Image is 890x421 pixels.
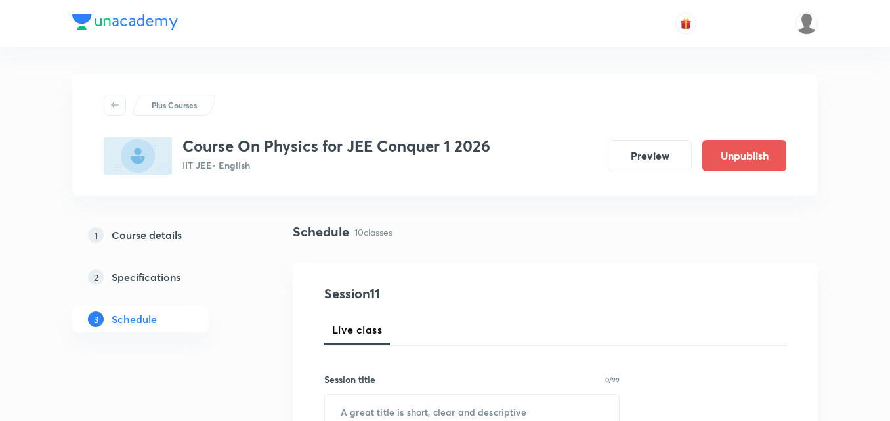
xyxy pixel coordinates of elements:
button: avatar [675,13,696,34]
a: 1Course details [72,222,251,248]
h4: Session 11 [324,284,564,303]
p: 1 [88,227,104,243]
p: IIT JEE • English [182,158,490,172]
a: 2Specifications [72,264,251,290]
h5: Course details [112,227,182,243]
img: Company Logo [72,14,178,30]
h5: Specifications [112,269,180,285]
p: 2 [88,269,104,285]
p: 3 [88,311,104,327]
p: Plus Courses [152,99,197,111]
img: 4379307E-0B20-4D08-9FD3-1E4582A673B4_plus.png [104,137,172,175]
img: shalini [795,12,818,35]
p: 10 classes [354,225,392,239]
h5: Schedule [112,311,157,327]
p: 0/99 [605,376,620,383]
img: avatar [680,18,692,30]
h4: Schedule [293,222,349,242]
h6: Session title [324,372,375,386]
button: Preview [608,140,692,171]
a: Company Logo [72,14,178,33]
button: Unpublish [702,140,786,171]
span: Live class [332,322,382,338]
h3: Course On Physics for JEE Conquer 1 2026 [182,137,490,156]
